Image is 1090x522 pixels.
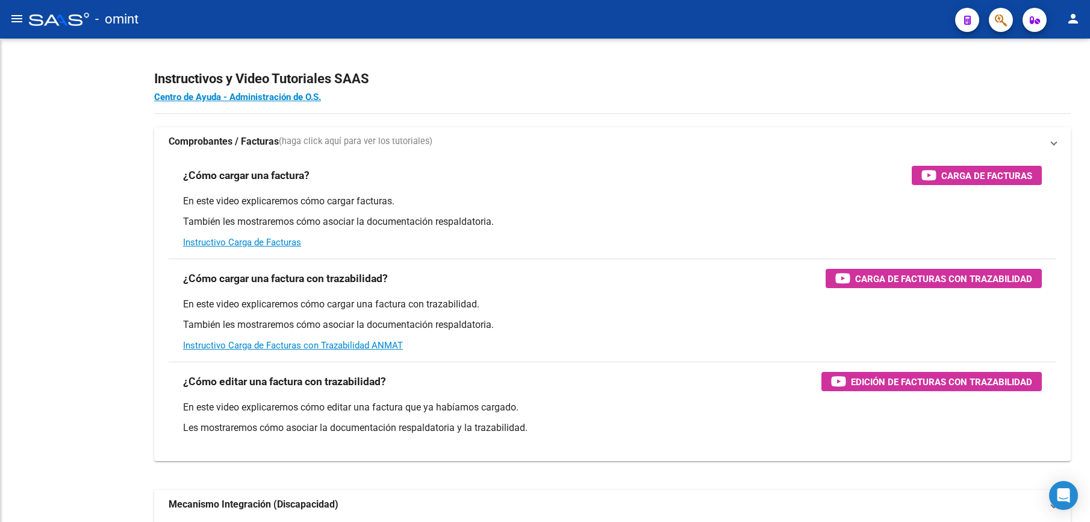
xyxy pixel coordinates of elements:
div: Open Intercom Messenger [1049,481,1078,510]
button: Carga de Facturas con Trazabilidad [826,269,1042,288]
span: (haga click aquí para ver los tutoriales) [279,135,432,148]
h3: ¿Cómo cargar una factura? [183,167,310,184]
a: Instructivo Carga de Facturas [183,237,301,248]
a: Centro de Ayuda - Administración de O.S. [154,92,321,102]
span: Carga de Facturas con Trazabilidad [855,271,1032,286]
span: Edición de Facturas con Trazabilidad [851,374,1032,389]
strong: Mecanismo Integración (Discapacidad) [169,498,338,511]
mat-expansion-panel-header: Comprobantes / Facturas(haga click aquí para ver los tutoriales) [154,127,1071,156]
h3: ¿Cómo editar una factura con trazabilidad? [183,373,386,390]
a: Instructivo Carga de Facturas con Trazabilidad ANMAT [183,340,403,351]
mat-icon: person [1066,11,1080,26]
p: En este video explicaremos cómo cargar una factura con trazabilidad. [183,298,1042,311]
p: También les mostraremos cómo asociar la documentación respaldatoria. [183,318,1042,332]
h3: ¿Cómo cargar una factura con trazabilidad? [183,270,388,287]
div: Comprobantes / Facturas(haga click aquí para ver los tutoriales) [154,156,1071,461]
strong: Comprobantes / Facturas [169,135,279,148]
p: Les mostraremos cómo asociar la documentación respaldatoria y la trazabilidad. [183,421,1042,435]
span: - omint [95,6,139,33]
button: Edición de Facturas con Trazabilidad [821,372,1042,391]
p: También les mostraremos cómo asociar la documentación respaldatoria. [183,215,1042,228]
mat-icon: menu [10,11,24,26]
span: Carga de Facturas [941,168,1032,183]
mat-expansion-panel-header: Mecanismo Integración (Discapacidad) [154,490,1071,519]
h2: Instructivos y Video Tutoriales SAAS [154,68,1071,90]
p: En este video explicaremos cómo editar una factura que ya habíamos cargado. [183,401,1042,414]
p: En este video explicaremos cómo cargar facturas. [183,195,1042,208]
button: Carga de Facturas [912,166,1042,185]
